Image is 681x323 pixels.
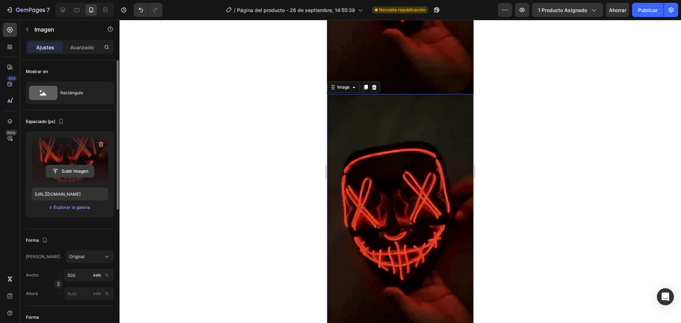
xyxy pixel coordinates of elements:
[46,165,94,178] button: Subir imagen
[64,269,114,282] input: píxeles%
[609,7,626,13] font: Ahorrar
[64,287,114,300] input: píxeles%
[538,7,587,13] font: 1 producto asignado
[234,7,236,13] font: /
[237,7,355,13] font: Página del producto - 26 de septiembre, 14:55:39
[606,3,629,17] button: Ahorrar
[657,288,674,305] div: Abrir Intercom Messenger
[26,119,55,124] font: Espaciado (px)
[70,44,94,50] font: Avanzado
[638,7,658,13] font: Publicar
[26,69,48,74] font: Mostrar en
[53,204,90,211] button: Explorar la galería
[26,254,60,259] font: [PERSON_NAME]
[36,44,54,50] font: Ajustes
[3,3,53,17] button: 7
[327,20,474,323] iframe: Área de diseño
[632,3,664,17] button: Publicar
[26,291,38,296] font: Altura
[90,291,104,296] font: píxeles
[105,291,109,296] font: %
[379,7,425,12] font: Necesita republicación
[34,25,95,34] p: Imagen
[103,271,111,279] button: píxeles
[49,205,52,210] font: o
[105,272,109,278] font: %
[7,130,15,135] font: Beta
[134,3,162,17] div: Deshacer/Rehacer
[46,6,50,13] font: 7
[90,272,104,278] font: píxeles
[54,205,90,210] font: Explorar la galería
[60,90,83,95] font: Rectángulo
[66,250,114,263] button: Original
[69,254,85,259] font: Original
[32,188,108,200] input: https://ejemplo.com/imagen.jpg
[532,3,603,17] button: 1 producto asignado
[8,76,16,81] font: 450
[103,289,111,298] button: píxeles
[93,271,101,279] button: %
[26,272,39,278] font: Ancho
[93,289,101,298] button: %
[26,238,39,243] font: Forma
[26,314,39,320] font: Forma
[34,26,54,33] font: Imagen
